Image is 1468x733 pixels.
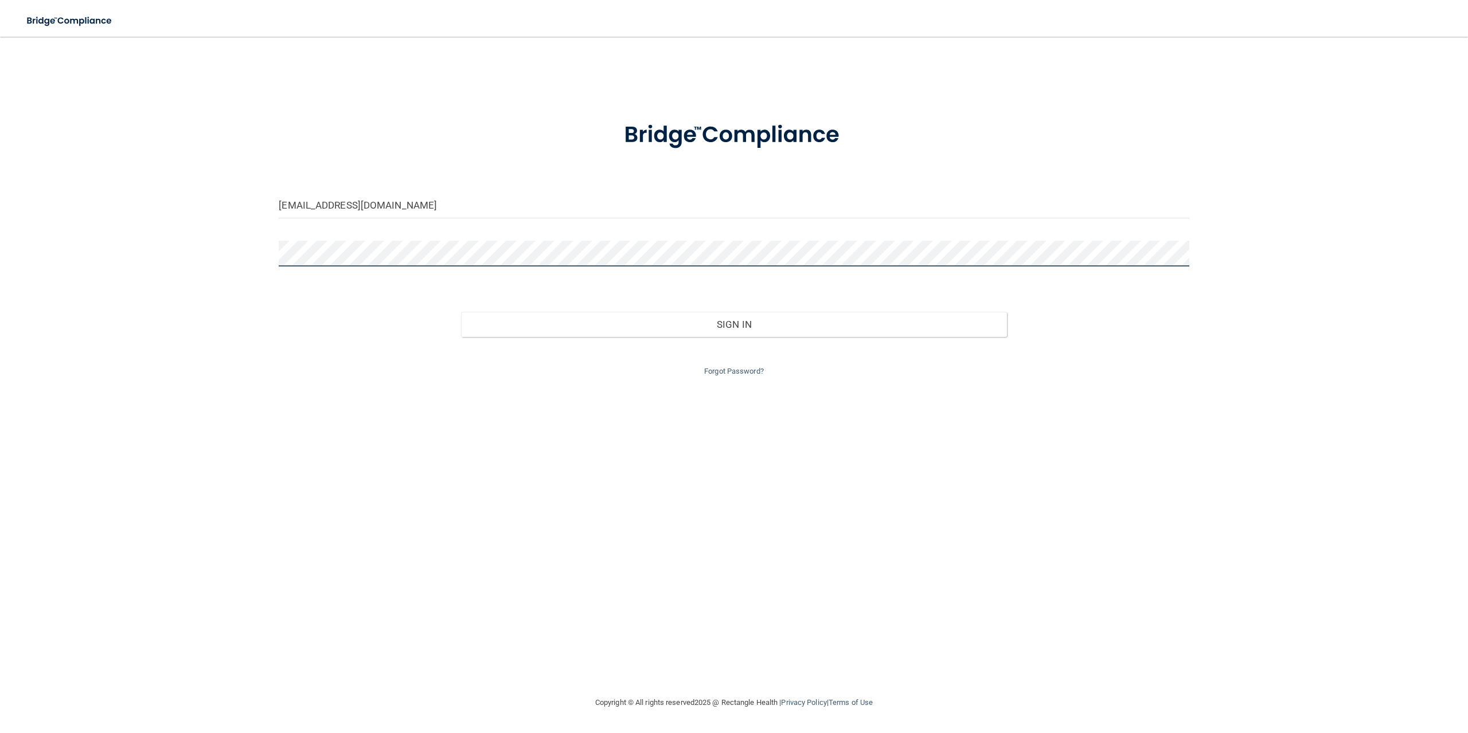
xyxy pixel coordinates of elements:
button: Sign In [461,312,1007,337]
img: bridge_compliance_login_screen.278c3ca4.svg [600,105,868,165]
a: Terms of Use [829,698,873,707]
input: Email [279,193,1189,218]
div: Copyright © All rights reserved 2025 @ Rectangle Health | | [525,684,943,721]
img: bridge_compliance_login_screen.278c3ca4.svg [17,9,123,33]
a: Privacy Policy [781,698,826,707]
a: Forgot Password? [704,367,764,375]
